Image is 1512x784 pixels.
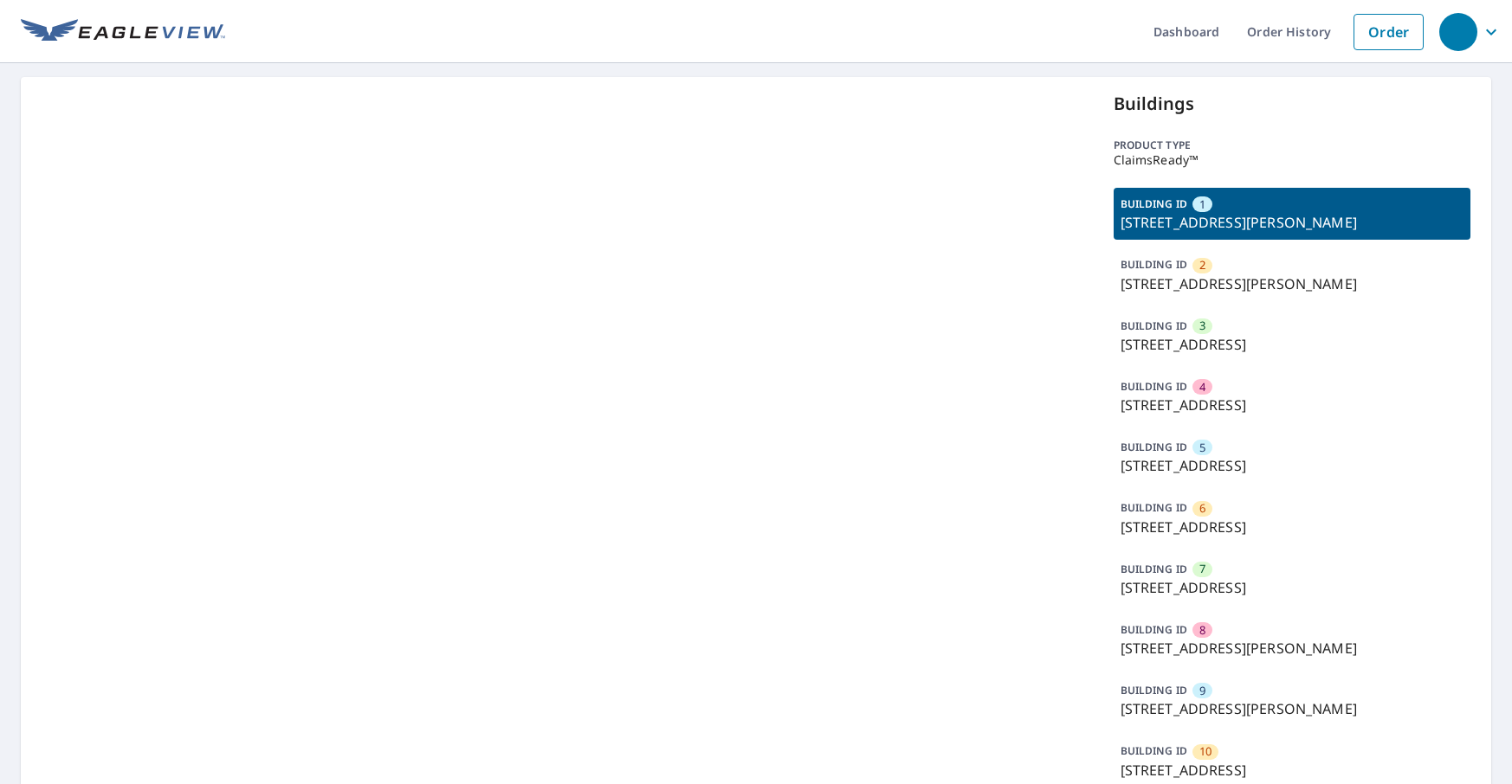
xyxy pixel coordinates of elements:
[1121,500,1187,515] p: BUILDING ID
[1121,577,1464,598] p: [STREET_ADDRESS]
[1114,91,1471,117] p: Buildings
[1121,273,1464,294] p: [STREET_ADDRESS][PERSON_NAME]
[1121,760,1464,781] p: [STREET_ADDRESS]
[1121,517,1464,537] p: [STREET_ADDRESS]
[1121,638,1464,659] p: [STREET_ADDRESS][PERSON_NAME]
[1121,562,1187,576] p: BUILDING ID
[1114,138,1471,153] p: Product type
[1121,334,1464,355] p: [STREET_ADDRESS]
[1121,622,1187,637] p: BUILDING ID
[1121,379,1187,394] p: BUILDING ID
[1114,153,1471,167] p: ClaimsReady™
[1121,455,1464,476] p: [STREET_ADDRESS]
[1199,683,1205,699] span: 9
[1199,500,1205,517] span: 6
[21,19,225,45] img: EV Logo
[1199,622,1205,639] span: 8
[1354,14,1424,50] a: Order
[1121,698,1464,719] p: [STREET_ADDRESS][PERSON_NAME]
[1199,440,1205,456] span: 5
[1121,212,1464,233] p: [STREET_ADDRESS][PERSON_NAME]
[1199,743,1212,760] span: 10
[1121,318,1187,333] p: BUILDING ID
[1121,683,1187,697] p: BUILDING ID
[1121,395,1464,415] p: [STREET_ADDRESS]
[1121,743,1187,758] p: BUILDING ID
[1121,440,1187,454] p: BUILDING ID
[1199,561,1205,577] span: 7
[1199,379,1205,395] span: 4
[1199,196,1205,213] span: 1
[1121,196,1187,211] p: BUILDING ID
[1199,257,1205,273] span: 2
[1121,257,1187,272] p: BUILDING ID
[1199,318,1205,334] span: 3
